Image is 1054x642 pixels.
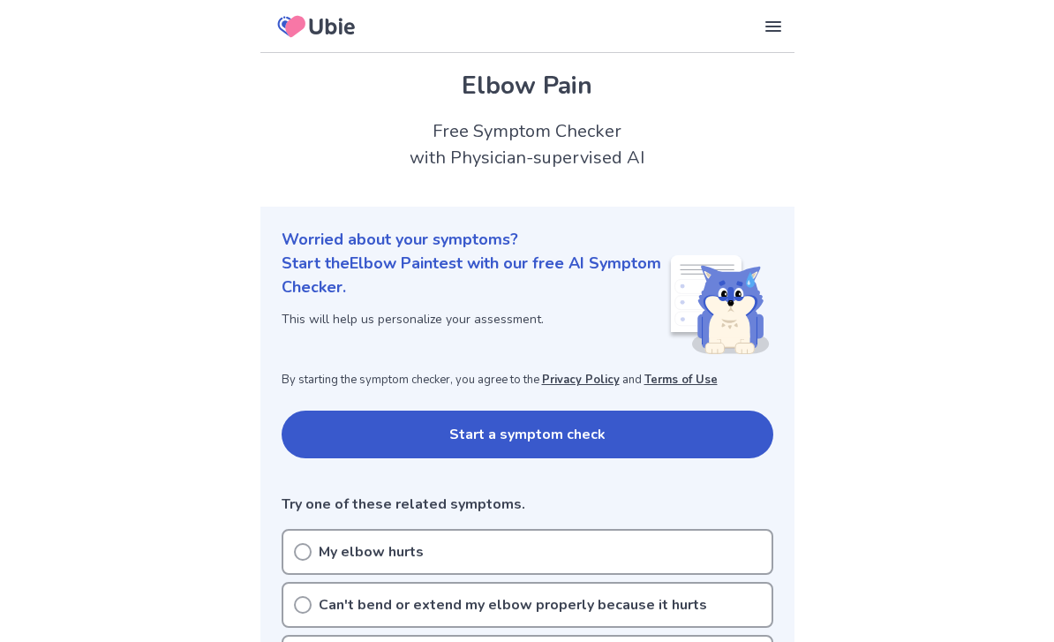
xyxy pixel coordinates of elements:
[282,494,773,515] p: Try one of these related symptoms.
[319,541,424,563] p: My elbow hurts
[319,594,707,616] p: Can't bend or extend my elbow properly because it hurts
[542,372,620,388] a: Privacy Policy
[260,118,794,171] h2: Free Symptom Checker with Physician-supervised AI
[282,252,667,299] p: Start the Elbow Pain test with our free AI Symptom Checker.
[282,67,773,104] h1: Elbow Pain
[667,255,770,354] img: Shiba
[282,310,667,329] p: This will help us personalize your assessment.
[282,411,773,458] button: Start a symptom check
[282,228,773,252] p: Worried about your symptoms?
[282,372,773,389] p: By starting the symptom checker, you agree to the and
[644,372,718,388] a: Terms of Use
